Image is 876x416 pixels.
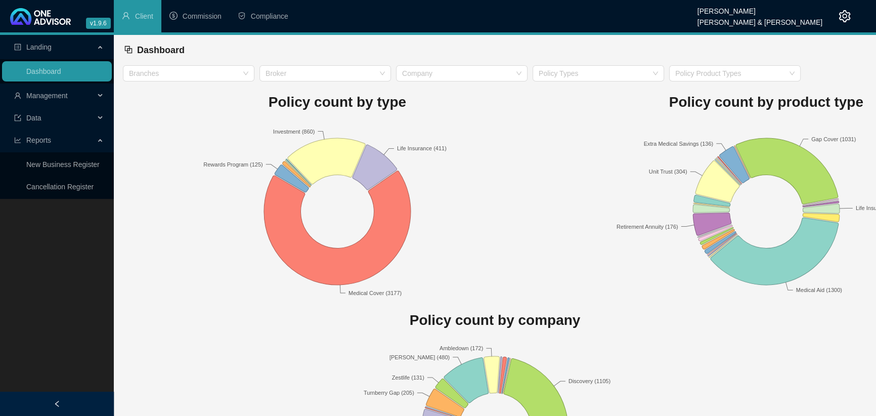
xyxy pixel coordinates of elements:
[183,12,222,20] span: Commission
[273,128,315,134] text: Investment (860)
[14,92,21,99] span: user
[26,183,94,191] a: Cancellation Register
[26,114,41,122] span: Data
[392,375,424,381] text: Zestlife (131)
[389,354,450,360] text: [PERSON_NAME] (480)
[26,136,51,144] span: Reports
[122,12,130,20] span: user
[811,136,856,142] text: Gap Cover (1031)
[796,287,842,293] text: Medical Aid (1300)
[26,43,52,51] span: Landing
[14,114,21,121] span: import
[643,140,713,146] text: Extra Medical Savings (136)
[697,14,822,25] div: [PERSON_NAME] & [PERSON_NAME]
[238,12,246,20] span: safety
[135,12,153,20] span: Client
[364,390,414,396] text: Turnberry Gap (205)
[137,45,185,55] span: Dashboard
[169,12,178,20] span: dollar
[649,169,687,175] text: Unit Trust (304)
[348,289,402,296] text: Medical Cover (3177)
[251,12,288,20] span: Compliance
[839,10,851,22] span: setting
[26,160,100,169] a: New Business Register
[26,67,61,75] a: Dashboard
[14,137,21,144] span: line-chart
[397,145,447,151] text: Life Insurance (411)
[568,378,610,384] text: Discovery (1105)
[86,18,111,29] span: v1.9.6
[697,3,822,14] div: [PERSON_NAME]
[440,345,483,351] text: Ambledown (172)
[203,161,262,167] text: Rewards Program (125)
[14,44,21,51] span: profile
[617,223,678,229] text: Retirement Annuity (176)
[26,92,68,100] span: Management
[124,45,133,54] span: block
[54,400,61,407] span: left
[123,91,552,113] h1: Policy count by type
[123,309,867,331] h1: Policy count by company
[10,8,71,25] img: 2df55531c6924b55f21c4cf5d4484680-logo-light.svg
